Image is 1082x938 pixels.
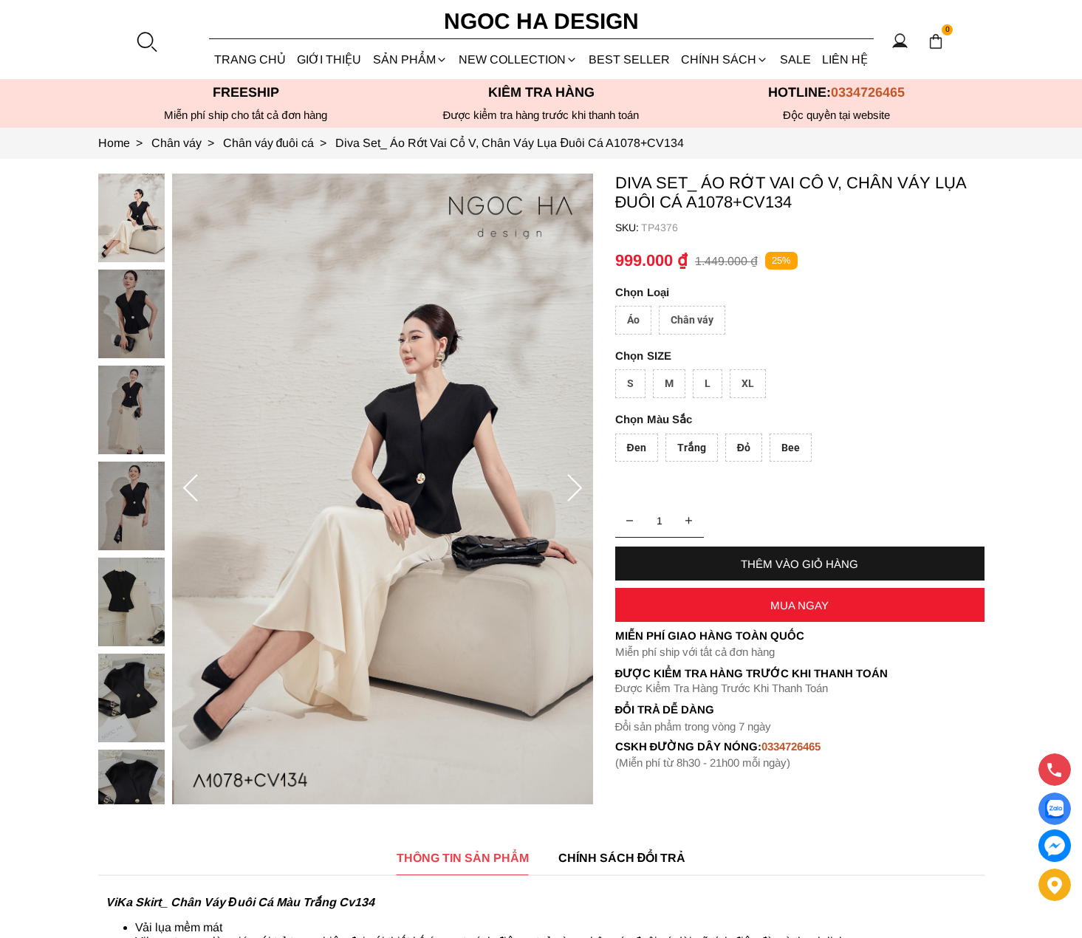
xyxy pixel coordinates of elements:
a: TRANG CHỦ [209,40,292,79]
p: 999.000 ₫ [615,251,688,270]
div: L [693,369,722,398]
p: Freeship [98,85,394,100]
a: Link to Home [98,137,151,149]
font: Miễn phí ship với tất cả đơn hàng [615,646,775,658]
a: Ngoc Ha Design [431,4,652,39]
h6: SKU: [615,222,641,233]
font: (Miễn phí từ 8h30 - 21h00 mỗi ngày) [615,756,790,769]
p: 25% [765,252,798,270]
strong: ViKa Skirt_ Chân Váy Đuôi Cá Màu Trắng Cv134 [106,896,374,908]
li: Vải lụa mềm mát [135,921,977,934]
div: S [615,369,646,398]
p: Hotline: [689,85,985,100]
span: > [314,137,332,149]
img: Diva Set_ Áo Rớt Vai Cổ V, Chân Váy Lụa Đuôi Cá A1078+CV134_mini_4 [98,558,165,646]
div: Đỏ [725,434,762,462]
a: Link to Diva Set_ Áo Rớt Vai Cổ V, Chân Váy Lụa Đuôi Cá A1078+CV134 [335,137,684,149]
a: Link to Chân váy đuôi cá [223,137,336,149]
p: Màu Sắc [615,413,943,426]
span: CHÍNH SÁCH ĐỔI TRẢ [558,849,686,867]
img: Diva Set_ Áo Rớt Vai Cổ V, Chân Váy Lụa Đuôi Cá A1078+CV134_mini_0 [98,174,165,262]
a: Display image [1038,792,1071,825]
font: Kiểm tra hàng [488,85,595,100]
div: Miễn phí ship cho tất cả đơn hàng [98,109,394,122]
img: Diva Set_ Áo Rớt Vai Cổ V, Chân Váy Lụa Đuôi Cá A1078+CV134_mini_2 [98,366,165,454]
h6: Độc quyền tại website [689,109,985,122]
p: Được Kiểm Tra Hàng Trước Khi Thanh Toán [615,667,985,680]
div: THÊM VÀO GIỎ HÀNG [615,558,985,570]
span: > [202,137,220,149]
font: Đổi sản phẩm trong vòng 7 ngày [615,720,772,733]
img: Diva Set_ Áo Rớt Vai Cổ V, Chân Váy Lụa Đuôi Cá A1078+CV134_0 [172,174,593,804]
h6: Đổi trả dễ dàng [615,703,985,716]
a: NEW COLLECTION [453,40,583,79]
p: Loại [615,286,943,298]
div: M [653,369,685,398]
input: Quantity input [615,506,704,535]
span: THÔNG TIN SẢN PHẨM [397,849,529,867]
img: Diva Set_ Áo Rớt Vai Cổ V, Chân Váy Lụa Đuôi Cá A1078+CV134_mini_3 [98,462,165,550]
span: > [130,137,148,149]
p: Diva Set_ Áo Rớt Vai Cổ V, Chân Váy Lụa Đuôi Cá A1078+CV134 [615,174,985,212]
p: Được kiểm tra hàng trước khi thanh toán [394,109,689,122]
a: BEST SELLER [583,40,676,79]
font: Miễn phí giao hàng toàn quốc [615,629,804,642]
img: Diva Set_ Áo Rớt Vai Cổ V, Chân Váy Lụa Đuôi Cá A1078+CV134_mini_6 [98,750,165,838]
a: SALE [774,40,816,79]
span: 0 [942,24,953,36]
a: LIÊN HỆ [816,40,873,79]
p: Được Kiểm Tra Hàng Trước Khi Thanh Toán [615,682,985,695]
div: Trắng [665,434,718,462]
span: 0334726465 [831,85,905,100]
img: Diva Set_ Áo Rớt Vai Cổ V, Chân Váy Lụa Đuôi Cá A1078+CV134_mini_1 [98,270,165,358]
div: XL [730,369,766,398]
a: messenger [1038,829,1071,862]
div: SẢN PHẨM [367,40,453,79]
font: 0334726465 [761,740,821,753]
p: 1.449.000 ₫ [695,254,758,268]
img: img-CART-ICON-ksit0nf1 [928,33,944,49]
img: Display image [1045,800,1064,818]
div: Đen [615,434,658,462]
div: Chính sách [676,40,774,79]
a: Link to Chân váy [151,137,223,149]
img: Diva Set_ Áo Rớt Vai Cổ V, Chân Váy Lụa Đuôi Cá A1078+CV134_mini_5 [98,654,165,742]
p: SIZE [615,349,985,362]
div: Áo [615,306,651,335]
a: GIỚI THIỆU [292,40,367,79]
div: Chân váy [659,306,725,335]
font: cskh đường dây nóng: [615,740,762,753]
div: Bee [770,434,812,462]
p: TP4376 [641,222,985,233]
div: MUA NGAY [615,599,985,612]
